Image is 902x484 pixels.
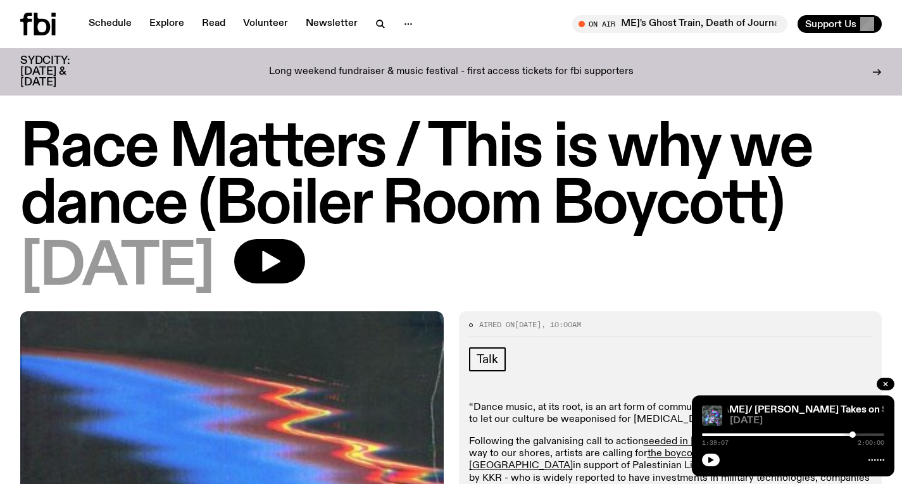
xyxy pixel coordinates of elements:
button: Support Us [798,15,882,33]
span: [DATE] [730,416,884,426]
span: 1:39:07 [702,440,729,446]
span: Support Us [805,18,856,30]
a: Newsletter [298,15,365,33]
h1: Race Matters / This is why we dance (Boiler Room Boycott) [20,120,882,234]
h3: SYDCITY: [DATE] & [DATE] [20,56,101,88]
a: Talk [469,347,506,371]
span: Aired on [479,320,515,330]
a: Schedule [81,15,139,33]
button: On AirBackchat / [PERSON_NAME]'s Ghost Train, Death of Journalists in [GEOGRAPHIC_DATA], A welcom... [572,15,787,33]
span: [DATE] [20,239,214,296]
span: , 10:00am [541,320,581,330]
span: Talk [477,352,498,366]
p: Long weekend fundraiser & music festival - first access tickets for fbi supporters [269,66,634,78]
span: 2:00:00 [858,440,884,446]
a: Volunteer [235,15,296,33]
a: seeded in [GEOGRAPHIC_DATA] [644,437,794,447]
a: Explore [142,15,192,33]
span: [DATE] [515,320,541,330]
a: Read [194,15,233,33]
p: “Dance music, at its root, is an art form of community, resistance, and survival. We refuse to le... [469,402,872,426]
